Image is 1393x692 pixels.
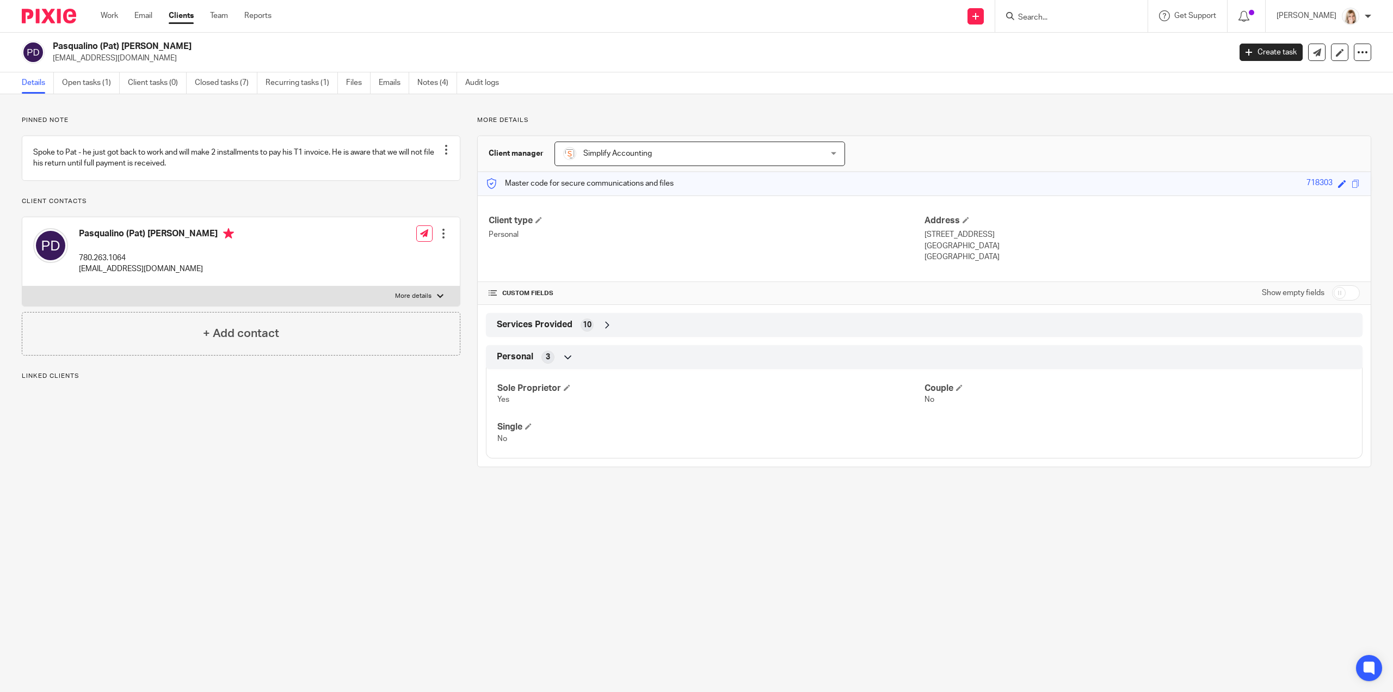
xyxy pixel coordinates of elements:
span: Get Support [1174,12,1216,20]
a: Client tasks (0) [128,72,187,94]
a: Email [134,10,152,21]
a: Create task [1240,44,1303,61]
h4: CUSTOM FIELDS [489,289,924,298]
a: Clients [169,10,194,21]
p: [STREET_ADDRESS] [924,229,1360,240]
p: Personal [489,229,924,240]
img: svg%3E [22,41,45,64]
div: 718303 [1306,177,1333,190]
label: Show empty fields [1262,287,1324,298]
h4: + Add contact [203,325,279,342]
p: [EMAIL_ADDRESS][DOMAIN_NAME] [53,53,1223,64]
h4: Client type [489,215,924,226]
i: Primary [223,228,234,239]
a: Reports [244,10,272,21]
img: svg%3E [33,228,68,263]
span: Personal [497,351,533,363]
h2: Pasqualino (Pat) [PERSON_NAME] [53,41,989,52]
p: [GEOGRAPHIC_DATA] [924,252,1360,262]
img: Screenshot%202023-11-29%20141159.png [563,147,576,160]
a: Notes (4) [417,72,457,94]
a: Details [22,72,54,94]
a: Open tasks (1) [62,72,120,94]
span: Yes [497,396,509,403]
a: Work [101,10,118,21]
span: Simplify Accounting [583,150,652,157]
p: [GEOGRAPHIC_DATA] [924,241,1360,252]
a: Closed tasks (7) [195,72,257,94]
a: Audit logs [465,72,507,94]
p: [PERSON_NAME] [1277,10,1336,21]
h4: Sole Proprietor [497,383,924,394]
span: 10 [583,320,591,330]
input: Search [1017,13,1115,23]
a: Files [346,72,371,94]
p: More details [395,292,432,301]
h4: Single [497,421,924,433]
h4: Couple [924,383,1351,394]
span: No [497,435,507,443]
h4: Address [924,215,1360,226]
p: Pinned note [22,116,460,125]
span: 3 [546,352,550,363]
h4: Pasqualino (Pat) [PERSON_NAME] [79,228,234,242]
span: No [924,396,934,403]
img: Tayler%20Headshot%20Compressed%20Resized%202.jpg [1342,8,1359,25]
p: [EMAIL_ADDRESS][DOMAIN_NAME] [79,264,234,274]
a: Emails [379,72,409,94]
p: Master code for secure communications and files [486,178,674,189]
p: Client contacts [22,197,460,206]
p: 780.263.1064 [79,253,234,264]
img: Pixie [22,9,76,23]
a: Team [210,10,228,21]
p: Linked clients [22,372,460,381]
p: More details [477,116,1371,125]
span: Services Provided [497,319,572,330]
a: Recurring tasks (1) [266,72,338,94]
h3: Client manager [489,148,544,159]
